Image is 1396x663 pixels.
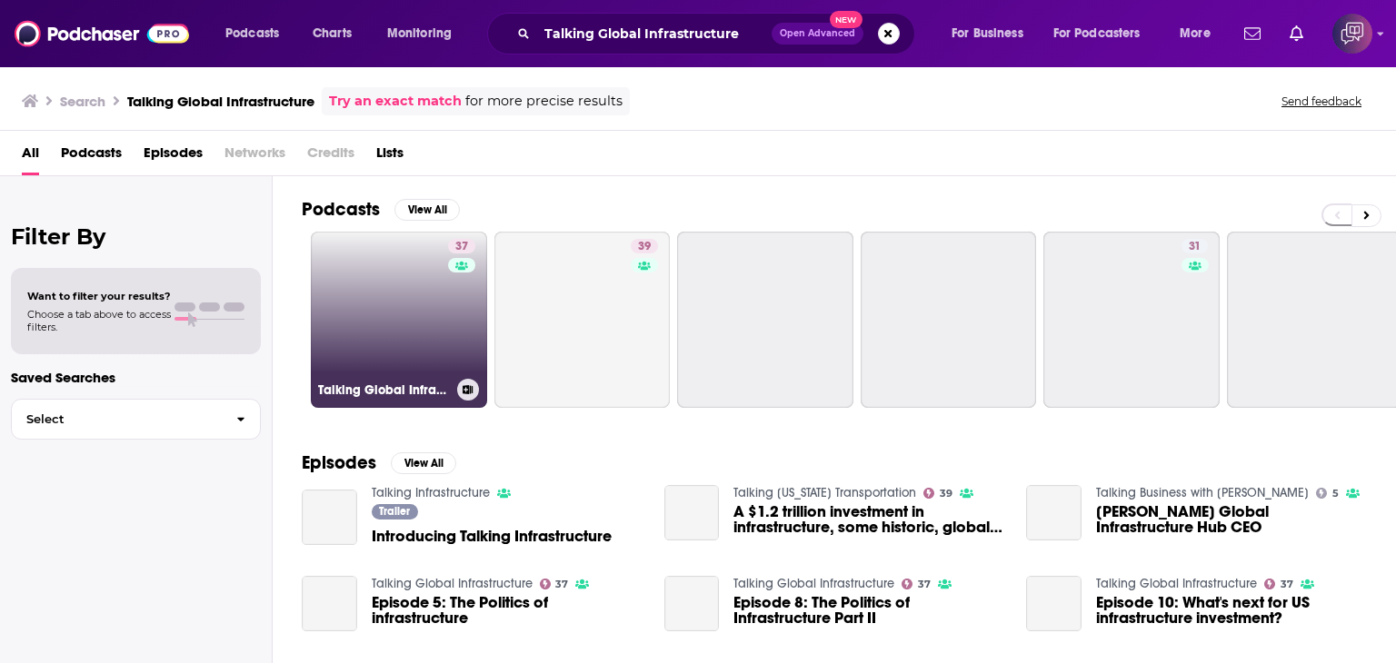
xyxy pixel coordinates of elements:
span: For Business [952,21,1023,46]
button: open menu [213,19,303,48]
button: View All [394,199,460,221]
span: Want to filter your results? [27,290,171,302]
span: 31 [1189,238,1201,256]
a: Talking Business with Alan Kohler [1096,485,1309,500]
a: Talking Global Infrastructure [733,576,894,591]
a: PodcastsView All [302,198,460,221]
button: Send feedback [1276,94,1367,109]
span: Trailer [379,506,410,517]
a: Episode 8: The Politics of Infrastructure Part II [664,576,720,631]
p: Saved Searches [11,369,261,386]
a: 37 [540,579,569,589]
a: 37 [1264,579,1293,589]
span: 39 [638,238,651,256]
a: Show notifications dropdown [1237,18,1268,49]
span: 37 [455,238,468,256]
a: All [22,138,39,175]
span: Podcasts [225,21,279,46]
a: 31 [1182,239,1208,253]
a: Lists [376,138,404,175]
span: 37 [918,580,931,589]
a: Episode 10: What's next for US infrastructure investment? [1096,595,1367,626]
a: Charts [301,19,363,48]
a: Episode 5: The Politics of infrastructure [302,576,357,631]
a: Talking Michigan Transportation [733,485,916,500]
a: Marie Lam-Frendo Global Infrastructure Hub CEO [1026,485,1082,540]
span: For Podcasters [1053,21,1141,46]
span: Charts [313,21,352,46]
h2: Episodes [302,451,376,474]
h2: Filter By [11,223,261,250]
span: Networks [224,138,285,175]
a: A $1.2 trillion investment in infrastructure, some historic, global context [664,485,720,540]
span: for more precise results [465,91,623,112]
a: 37 [448,239,475,253]
button: open menu [1167,19,1233,48]
a: 39 [494,232,671,408]
a: Try an exact match [329,91,462,112]
a: Episode 10: What's next for US infrastructure investment? [1026,576,1082,631]
a: Marie Lam-Frendo Global Infrastructure Hub CEO [1096,504,1367,535]
a: 37 [902,579,931,589]
span: 37 [555,580,568,589]
a: Talking Global Infrastructure [372,576,533,591]
span: New [830,11,863,28]
button: Show profile menu [1332,14,1372,54]
span: 39 [940,490,952,498]
a: 37Talking Global Infrastructure [311,232,487,408]
button: View All [391,452,456,474]
span: 5 [1332,490,1339,498]
button: Select [11,399,261,440]
a: 31 [1043,232,1220,408]
div: Search podcasts, credits, & more... [504,13,932,54]
a: 39 [923,488,952,499]
span: More [1180,21,1211,46]
a: EpisodesView All [302,451,456,474]
span: [PERSON_NAME] Global Infrastructure Hub CEO [1096,504,1367,535]
h3: Talking Global Infrastructure [127,93,314,110]
span: Choose a tab above to access filters. [27,308,171,333]
button: open menu [374,19,475,48]
span: Logged in as corioliscompany [1332,14,1372,54]
a: 39 [631,239,658,253]
a: Show notifications dropdown [1282,18,1311,49]
a: Introducing Talking Infrastructure [372,529,612,544]
a: A $1.2 trillion investment in infrastructure, some historic, global context [733,504,1004,535]
button: open menu [1042,19,1167,48]
h3: Talking Global Infrastructure [318,382,450,398]
span: Select [12,413,222,425]
button: Open AdvancedNew [772,23,863,45]
span: Credits [307,138,354,175]
span: Monitoring [387,21,452,46]
h3: Search [60,93,105,110]
img: User Profile [1332,14,1372,54]
input: Search podcasts, credits, & more... [537,19,772,48]
a: Talking Global Infrastructure [1096,576,1257,591]
a: Episodes [144,138,203,175]
button: open menu [939,19,1046,48]
img: Podchaser - Follow, Share and Rate Podcasts [15,16,189,51]
a: Introducing Talking Infrastructure [302,490,357,545]
span: Open Advanced [780,29,855,38]
a: Episode 5: The Politics of infrastructure [372,595,643,626]
a: Podcasts [61,138,122,175]
a: 5 [1316,488,1339,499]
h2: Podcasts [302,198,380,221]
a: Episode 8: The Politics of Infrastructure Part II [733,595,1004,626]
span: 37 [1281,580,1293,589]
a: Talking Infrastructure [372,485,490,500]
